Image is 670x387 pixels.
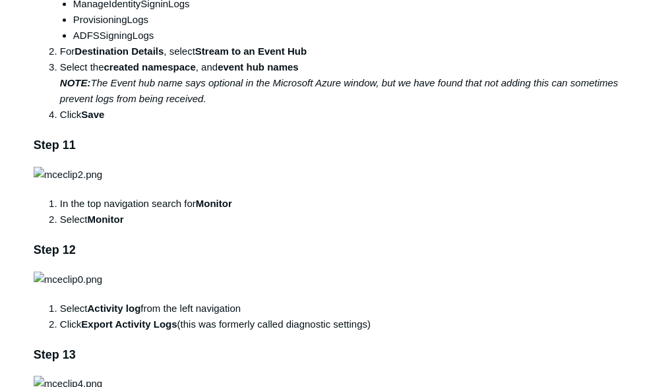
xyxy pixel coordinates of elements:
strong: Activity log [88,303,141,314]
strong: Destination Details [75,45,164,57]
li: Select from the left navigation [60,301,636,316]
strong: Monitor [88,214,124,225]
strong: Monitor [196,198,232,209]
h3: Step 11 [34,136,636,155]
li: Click [60,107,636,123]
strong: event hub names [60,61,299,88]
li: ADFSSigningLogs [73,28,636,44]
li: Select the , and [60,59,636,107]
strong: Stream to an Event Hub [195,45,307,57]
li: Select [60,212,636,227]
h3: Step 12 [34,241,636,260]
strong: Export Activity Logs [81,318,177,330]
img: mceclip0.png [34,272,102,287]
img: mceclip2.png [34,167,102,183]
li: For , select [60,44,636,59]
li: ProvisioningLogs [73,12,636,28]
em: The Event hub name says optional in the Microsoft Azure window, but we have found that not adding... [60,77,619,104]
li: Click (this was formerly called diagnostic settings) [60,316,636,332]
strong: Save [81,109,104,120]
li: In the top navigation search for [60,196,636,212]
strong: created namespace [104,61,196,73]
h3: Step 13 [34,345,636,365]
em: NOTE: [60,77,91,88]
